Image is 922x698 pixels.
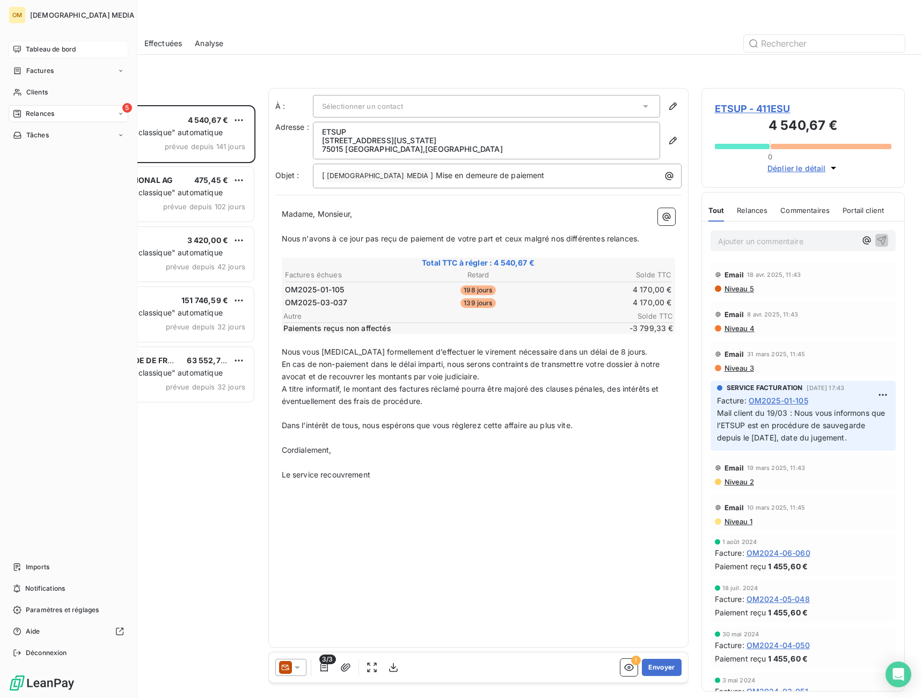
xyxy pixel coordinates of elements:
[737,206,767,215] span: Relances
[722,539,757,545] span: 1 août 2024
[188,115,229,124] span: 4 540,67 €
[723,517,752,526] span: Niveau 1
[723,364,754,372] span: Niveau 3
[283,312,609,320] span: Autre
[717,408,888,442] span: Mail client du 19/03 : Nous vous informons que l’ETSUP est en procédure de sauvegarde depuis le [...
[725,350,744,358] span: Email
[609,312,674,320] span: Solde TTC
[165,142,245,151] span: prévue depuis 141 jours
[727,383,803,393] span: SERVICE FACTURATION
[275,122,309,131] span: Adresse :
[725,464,744,472] span: Email
[708,206,725,215] span: Tout
[166,322,245,331] span: prévue depuis 32 jours
[282,470,370,479] span: Le service recouvrement
[144,38,182,49] span: Effectuées
[722,631,759,637] span: 30 mai 2024
[26,87,48,97] span: Clients
[715,607,766,618] span: Paiement reçu
[715,116,892,137] h3: 4 540,67 €
[181,296,228,305] span: 151 746,59 €
[430,171,544,180] span: ] Mise en demeure de paiement
[322,145,651,153] p: 75015 [GEOGRAPHIC_DATA] , [GEOGRAPHIC_DATA]
[460,285,495,295] span: 198 jours
[747,640,810,651] span: OM2024-04-050
[30,11,135,19] span: [DEMOGRAPHIC_DATA] MEDIA
[723,477,754,486] span: Niveau 2
[26,66,54,76] span: Factures
[77,368,223,377] span: Plan de relance "classique" automatique
[722,677,756,684] span: 3 mai 2024
[325,170,430,182] span: [DEMOGRAPHIC_DATA] MEDIA
[166,262,245,271] span: prévue depuis 42 jours
[26,627,40,636] span: Aide
[715,101,892,116] span: ETSUP - 411ESU
[163,202,245,211] span: prévue depuis 102 jours
[715,686,744,697] span: Facture :
[747,547,810,559] span: OM2024-06-060
[747,504,805,511] span: 10 mars 2025, 11:45
[717,395,747,406] span: Facture :
[9,674,75,692] img: Logo LeanPay
[715,653,766,664] span: Paiement reçu
[283,323,607,334] span: Paiements reçus non affectés
[768,152,772,161] span: 0
[747,311,798,318] span: 8 avr. 2025, 11:43
[282,445,332,454] span: Cordialement,
[283,258,674,268] span: Total TTC à régler : 4 540,67 €
[26,648,67,658] span: Déconnexion
[843,206,884,215] span: Portail client
[780,206,830,215] span: Commentaires
[282,347,648,356] span: Nous vous [MEDICAL_DATA] formellement d’effectuer le virement nécessaire dans un délai de 8 jours.
[77,188,223,197] span: Plan de relance "classique" automatique
[747,351,805,357] span: 31 mars 2025, 11:45
[768,607,808,618] span: 1 455,60 €
[886,662,911,687] div: Open Intercom Messenger
[282,421,573,430] span: Dans l’intérêt de tous, nous espérons que vous règlerez cette affaire au plus vite.
[77,128,223,137] span: Plan de relance "classique" automatique
[767,163,826,174] span: Déplier le détail
[744,35,905,52] input: Rechercher
[768,653,808,664] span: 1 455,60 €
[195,38,223,49] span: Analyse
[715,640,744,651] span: Facture :
[460,298,495,308] span: 139 jours
[284,269,413,281] th: Factures échues
[282,359,662,381] span: En cas de non-paiement dans le délai imparti, nous serons contraints de transmettre votre dossier...
[275,171,299,180] span: Objet :
[187,236,229,245] span: 3 420,00 €
[747,271,801,278] span: 18 avr. 2025, 11:43
[282,234,640,243] span: Nous n'avons à ce jour pas reçu de paiement de votre part et ceux malgré nos différentes relances.
[715,561,766,572] span: Paiement reçu
[122,103,132,113] span: 5
[725,310,744,319] span: Email
[544,284,672,296] td: 4 170,00 €
[322,102,403,111] span: Sélectionner un contact
[282,384,661,406] span: A titre informatif, le montant des factures réclamé pourra être majoré des clauses pénales, des i...
[544,297,672,308] td: 4 170,00 €
[642,659,681,676] button: Envoyer
[725,503,744,512] span: Email
[9,623,128,640] a: Aide
[747,465,805,471] span: 19 mars 2025, 11:43
[749,395,808,406] span: OM2025-01-105
[285,297,348,308] span: OM2025-03-037
[25,584,65,593] span: Notifications
[194,175,228,185] span: 475,45 €
[285,284,345,295] span: OM2025-01-105
[9,6,26,24] div: OM
[764,162,842,174] button: Déplier le détail
[715,593,744,605] span: Facture :
[26,562,49,572] span: Imports
[26,109,54,119] span: Relances
[722,585,758,591] span: 18 juil. 2024
[725,270,744,279] span: Email
[319,655,335,664] span: 3/3
[544,269,672,281] th: Solde TTC
[26,130,49,140] span: Tâches
[715,547,744,559] span: Facture :
[807,385,844,391] span: [DATE] 17:43
[166,383,245,391] span: prévue depuis 32 jours
[52,105,255,698] div: grid
[77,248,223,257] span: Plan de relance "classique" automatique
